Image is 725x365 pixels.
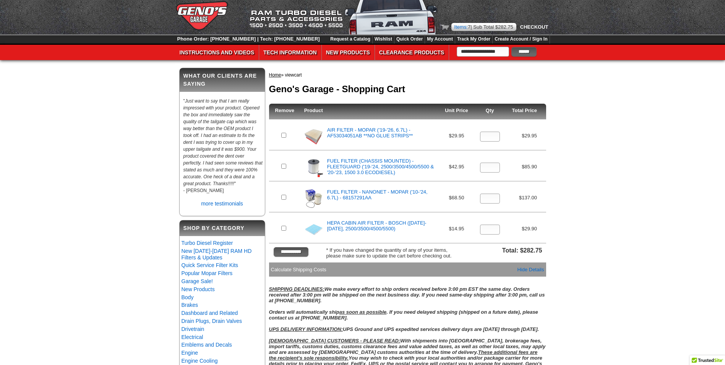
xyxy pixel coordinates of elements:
[327,220,427,231] a: HEPA CABIN AIR FILTER - BOSCH ([DATE]-[DATE], 2500/3500/4500/5500)
[304,220,323,239] img: HEPA CABIN AIR FILTER - BOSCH (2010-2025, 2500/3500/4500/5500)
[182,318,242,324] a: Drain Plugs, Drain Valves
[182,270,233,276] a: Popular Mopar Filters
[493,247,542,254] div: Total: $282.75
[304,158,323,177] img: FUEL FILTER (CHASSIS MOUNTED) - FLEETGUARD ('19-'24, 2500/3500/4500/5500 & '20-'23, 1500 3.0 ECOD...
[440,25,449,29] img: Shopping Cart icon
[182,286,215,292] a: New Products
[454,24,468,30] span: Items:
[182,334,203,340] a: Electrical
[182,262,238,268] a: Quick Service Filter Kits
[175,34,322,43] div: Phone Order: [PHONE_NUMBER] | Tech: [PHONE_NUMBER]
[322,45,374,60] a: New Products
[180,220,265,236] h2: Shop By Category
[518,24,548,30] a: Checkout
[269,338,401,344] u: [DEMOGRAPHIC_DATA] CUSTOMERS - PLEASE READ:
[269,349,538,361] u: These additional fees are the recipient's sole responsibility.
[330,37,370,42] a: Request a Catalog
[441,160,472,175] li: $42.95
[327,189,428,200] a: FUEL FILTER - NANONET - MOPAR ('10-'24, 6.7L) - 68157291AA
[182,302,198,308] a: Brakes
[375,37,392,42] a: Wishlist
[375,45,448,60] a: Clearance Products
[441,222,472,237] li: $14.95
[508,104,539,119] li: Total Price
[182,248,252,261] a: New [DATE]-[DATE] RAM HD Filters & Updates
[302,104,439,119] li: Product
[517,267,544,272] a: Hide Details
[182,342,232,348] a: Emblems and Decals
[339,309,387,315] u: as soon as possible
[269,72,281,78] a: Home
[182,350,198,356] a: Engine
[508,160,539,175] li: $85.90
[182,358,218,364] a: Engine Cooling
[269,326,343,332] u: UPS DELIVERY INFORMATION:
[441,129,472,144] li: $29.95
[498,24,513,30] span: 282.75
[182,310,238,316] a: Dashboard and Related
[495,37,547,42] a: Create Account / Sign In
[271,267,408,272] div: Calculate Shipping Costs
[508,129,539,144] li: $29.95
[269,286,324,292] u: SHIPPING DEADLINES:
[201,200,243,207] a: more testimonials
[427,37,453,42] a: My Account
[327,127,413,139] a: AIR FILTER - MOPAR ('19-'26, 6.7L) - AF53034051AB **NO GLUE STRIPS**
[182,278,213,284] a: Garage Sale!
[269,82,546,96] h1: Geno's Garage - Shopping Cart
[180,68,265,92] h2: What our clients are saying
[182,294,194,300] a: Body
[508,222,539,237] li: $29.90
[468,24,470,30] span: 7
[175,45,259,60] a: Instructions and Videos
[269,68,546,82] div: » viewcart
[441,191,472,206] li: $68.50
[304,189,323,208] img: FUEL FILTER - NANONET - MOPAR ('10-'24, 6.7L) - 68157291AA
[508,191,539,206] li: $137.00
[441,104,472,119] li: Unit Price
[182,240,233,246] a: Turbo Diesel Register
[323,247,464,259] div: * If you have changed the quantity of any of your items, please make sure to update the cart befo...
[180,96,265,198] div: " " - [PERSON_NAME]
[457,37,490,42] a: Track My Order
[474,104,506,119] li: Qty
[182,326,204,332] a: Drivetrain
[183,98,263,186] em: Just want to say that I am really impressed with your product. Opened the box and immediately saw...
[327,158,434,175] a: FUEL FILTER (CHASSIS MOUNTED) - FLEETGUARD ('19-'24, 2500/3500/4500/5500 & '20-'23, 1500 3.0 ECOD...
[269,104,301,119] li: Remove
[451,23,516,31] div: | Sub Total $
[396,37,423,42] a: Quick Order
[259,45,321,60] a: Tech Information
[304,127,323,146] img: AIR FILTER - MOPAR ('19-'26, 6.7L) - AF53034051AB **NO GLUE STRIPS**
